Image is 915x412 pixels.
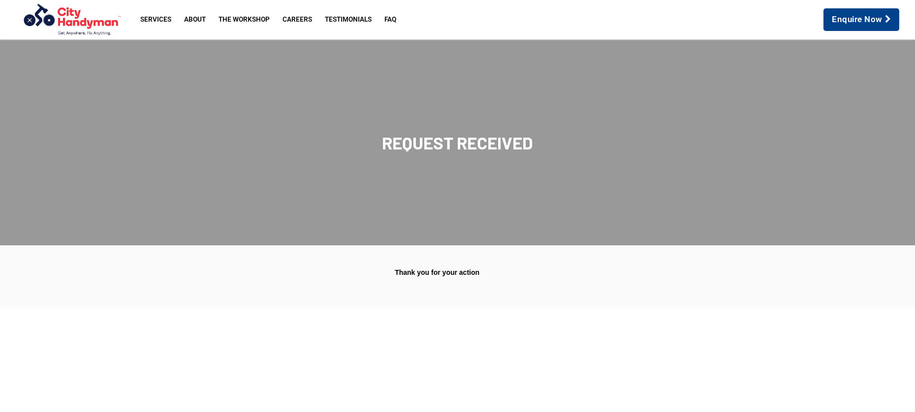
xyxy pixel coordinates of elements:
[212,10,276,29] a: The Workshop
[178,10,212,29] a: About
[184,16,206,23] span: About
[177,132,738,153] h2: REQUEST RECEIVED
[12,3,130,36] img: City Handyman | Melbourne
[384,16,396,23] span: FAQ
[219,16,270,23] span: The Workshop
[276,10,318,29] a: Careers
[395,268,479,276] strong: Thank you for your action
[378,10,403,29] a: FAQ
[140,16,171,23] span: Services
[134,10,178,29] a: Services
[283,16,312,23] span: Careers
[318,10,378,29] a: Testimonials
[823,8,899,31] a: Enquire Now
[325,16,372,23] span: Testimonials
